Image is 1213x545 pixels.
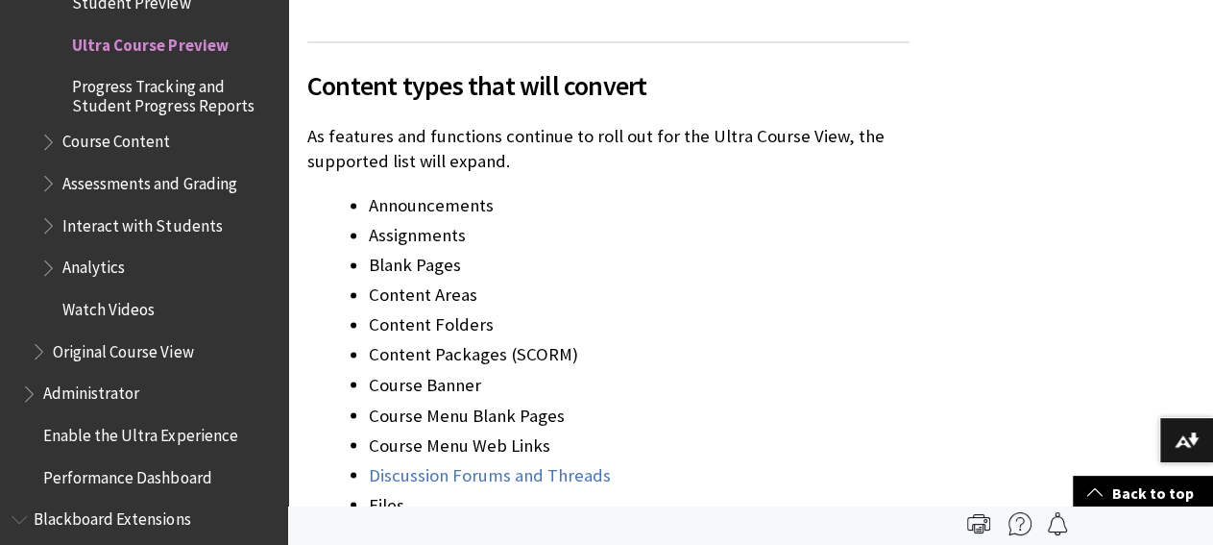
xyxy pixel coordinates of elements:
li: Course Menu Blank Pages [369,402,910,429]
li: Blank Pages [369,252,910,279]
span: Course Content [62,126,170,152]
li: Assignments [369,222,910,249]
li: Content Folders [369,311,910,338]
span: Watch Videos [62,293,155,319]
span: Interact with Students [62,210,222,235]
a: Discussion Forums and Threads [369,463,611,486]
img: Print [967,512,990,535]
li: Announcements [369,192,910,219]
p: As features and functions continue to roll out for the Ultra Course View, the supported list will... [307,124,910,174]
span: Administrator [43,378,139,404]
li: Course Banner [369,371,910,398]
span: Assessments and Grading [62,167,236,193]
span: Performance Dashboard [43,461,211,487]
span: Progress Tracking and Student Progress Reports [72,70,275,115]
li: Files [369,491,910,518]
span: Blackboard Extensions [34,504,190,530]
span: Ultra Course Preview [72,29,228,55]
span: Content types that will convert [307,65,910,106]
li: Content Packages (SCORM) [369,341,910,368]
img: More help [1008,512,1031,535]
li: Course Menu Web Links [369,432,910,458]
a: Back to top [1073,476,1213,511]
li: Content Areas [369,282,910,309]
span: Original Course View [53,335,193,361]
span: Analytics [62,252,125,278]
span: Enable the Ultra Experience [43,419,237,445]
img: Follow this page [1046,512,1069,535]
